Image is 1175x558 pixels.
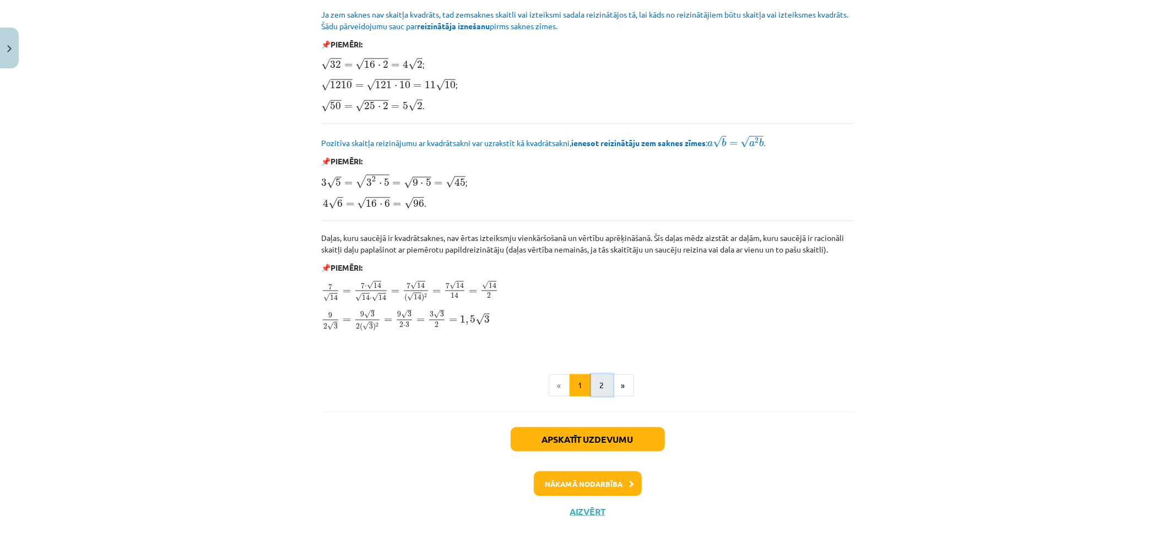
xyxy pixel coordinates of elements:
[729,142,738,146] span: =
[411,281,418,289] span: √
[383,102,388,110] span: 2
[740,136,749,148] span: √
[344,181,353,186] span: =
[361,283,365,289] span: 7
[331,102,342,110] span: 50
[364,310,371,319] span: √
[331,156,363,166] b: PIEMĒRI:
[418,283,425,289] span: 14
[451,292,459,298] span: 14
[322,39,854,50] p: 📌
[403,102,408,110] span: 5
[567,506,609,517] button: Aizvērt
[331,262,363,272] b: PIEMĒRI:
[331,39,363,49] b: PIEMĒRI:
[366,179,372,186] span: 3
[401,310,408,319] span: √
[375,81,392,89] span: 121
[449,318,457,323] span: =
[456,283,464,289] span: 14
[446,283,450,289] span: 7
[570,374,592,396] button: 1
[393,202,402,207] span: =
[417,61,423,68] span: 2
[322,98,854,112] p: .
[355,293,362,302] span: √
[465,319,468,325] span: ,
[379,183,382,186] span: ⋅
[7,45,12,52] img: icon-close-lesson-0947bae3869378f0d4975bcd49f059093ad1ed9edebbc8119c70593378902aed.svg
[355,100,364,112] span: √
[484,315,490,323] span: 3
[322,232,854,255] p: Daļas, kuru saucējā ir kvadrātsaknes, nav ērtas izteiksmju vienkāršošanā un vērtību aprēķināšanā....
[331,81,353,89] span: 1210
[454,178,465,186] span: 45
[434,181,442,186] span: =
[355,175,366,188] span: √
[322,196,854,210] p: .
[713,136,722,148] span: √
[366,79,375,91] span: √
[708,141,713,147] span: a
[426,179,431,186] span: 5
[435,322,438,328] span: 2
[446,176,454,188] span: √
[372,293,378,302] span: √
[393,181,401,186] span: =
[344,105,353,109] span: =
[338,200,343,207] span: 6
[414,294,421,301] span: 14
[404,294,407,302] span: (
[346,202,354,207] span: =
[329,197,338,209] span: √
[378,65,381,68] span: ⋅
[322,179,327,186] span: 3
[405,322,409,328] span: 3
[369,324,373,329] span: 3
[392,63,400,68] span: =
[430,312,434,317] span: 3
[383,61,388,68] span: 2
[322,57,854,71] p: ;
[334,324,338,329] span: 3
[355,84,364,88] span: =
[394,85,397,88] span: ⋅
[371,312,375,317] span: 3
[487,293,491,298] span: 2
[343,318,351,323] span: =
[470,315,475,323] span: 5
[380,203,382,207] span: ⋅
[373,283,381,289] span: 14
[362,294,370,301] span: 14
[328,313,332,318] span: 9
[323,293,330,302] span: √
[399,81,410,89] span: 10
[385,200,390,207] span: 6
[366,200,377,207] span: 16
[413,200,424,207] span: 96
[416,318,425,323] span: =
[420,183,423,186] span: ⋅
[322,58,331,70] span: √
[384,179,389,186] span: 5
[323,324,327,329] span: 2
[357,197,366,209] span: √
[414,84,422,88] span: =
[475,314,484,325] span: √
[367,281,373,289] span: √
[343,289,351,294] span: =
[482,281,489,289] span: √
[511,427,665,452] button: Apskatīt uzdevumu
[591,374,613,396] button: 2
[749,141,755,147] span: a
[331,61,342,68] span: 32
[322,9,849,31] span: Ja zem saknes nav skaitļa kvadrāts, tad zemsaknes skaitli vai izteiksmi sadala reizinātājos tā, l...
[336,179,342,186] span: 5
[418,21,490,31] b: reizinātāja iznešanu
[373,323,376,331] span: )
[322,262,854,273] p: 📌
[372,176,376,182] span: 2
[404,177,413,189] span: √
[364,102,375,110] span: 25
[408,58,417,70] span: √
